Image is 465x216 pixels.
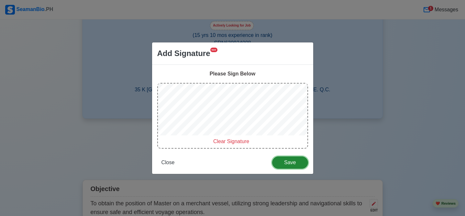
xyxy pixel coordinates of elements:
span: Close [161,160,175,165]
span: NEW [210,48,217,52]
button: Close [157,156,179,169]
span: Add Signature [157,48,210,59]
div: Please Sign Below [157,70,308,78]
span: Save [276,160,304,165]
span: Clear Signature [213,139,249,144]
button: Save [272,156,308,169]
